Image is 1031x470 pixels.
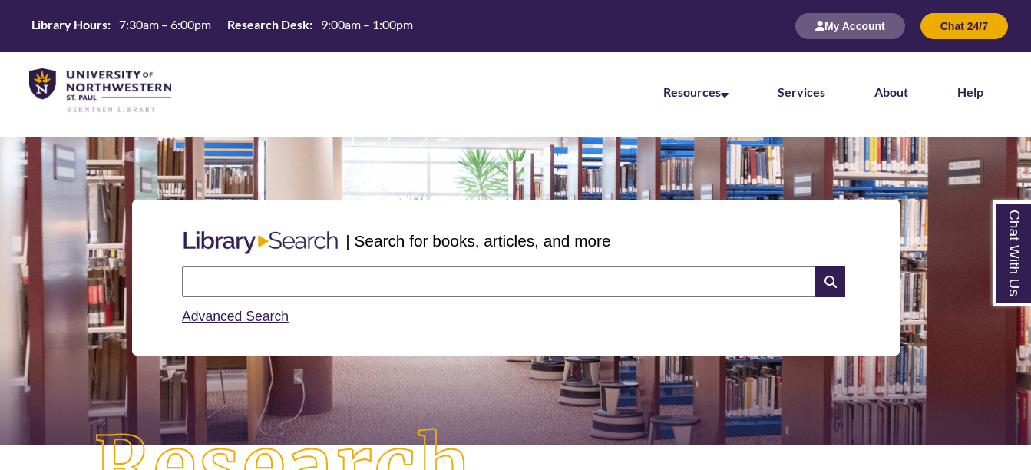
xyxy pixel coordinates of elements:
a: Services [778,84,825,99]
a: Chat 24/7 [920,19,1008,32]
button: Chat 24/7 [920,13,1008,39]
a: Hours Today [25,16,419,37]
button: My Account [795,13,905,39]
img: Libary Search [176,225,345,260]
span: 9:00am – 1:00pm [321,17,413,31]
th: Library Hours: [25,16,113,33]
i: Search [815,266,844,297]
p: | Search for books, articles, and more [345,229,610,253]
img: UNWSP Library Logo [29,68,171,114]
a: About [874,84,908,99]
table: Hours Today [25,16,419,35]
span: 7:30am – 6:00pm [119,17,211,31]
th: Research Desk: [221,16,315,33]
a: My Account [795,19,905,32]
a: Help [957,84,983,99]
a: Resources [663,84,729,99]
a: Advanced Search [182,309,289,324]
